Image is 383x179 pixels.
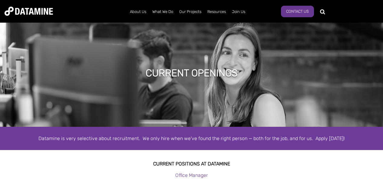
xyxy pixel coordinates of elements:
[19,134,364,142] div: Datamine is very selective about recruitment. We only hire when we've found the right person — bo...
[176,4,204,20] a: Our Projects
[204,4,229,20] a: Resources
[5,7,53,16] img: Datamine
[149,4,176,20] a: What We Do
[175,172,208,178] a: Office Manager
[153,161,230,167] strong: Current Positions at datamine
[229,4,248,20] a: Join Us
[281,6,314,17] a: Contact Us
[127,4,149,20] a: About Us
[146,66,238,80] h1: Current Openings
